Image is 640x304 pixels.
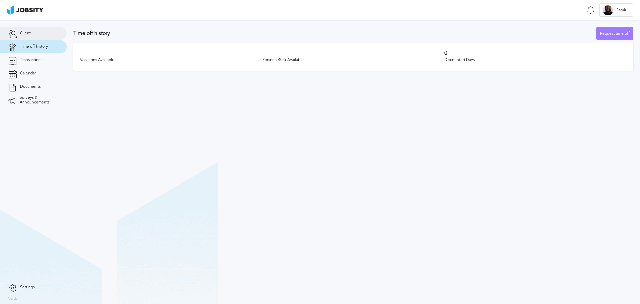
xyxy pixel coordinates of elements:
span: Settings [20,285,35,290]
div: Discounted Days [444,58,627,62]
img: ab4bad089aa723f57921c736e9817d99.png [7,5,43,15]
h3: 0 [444,50,627,56]
button: Request time off [596,27,633,40]
h3: Time off history [73,30,596,36]
span: Transactions [20,58,42,62]
span: Calendar [20,71,36,76]
div: S [603,5,613,15]
div: Vacations Available [80,58,262,62]
button: SSamir [599,3,633,17]
span: Documents [20,84,41,89]
span: Samir [613,8,630,13]
div: Request time off [597,27,633,40]
span: Time off history [20,44,48,49]
span: Client [20,31,31,36]
span: Surveys & Announcements [20,95,58,105]
label: Version: [8,297,21,301]
div: Personal/Sick Available [262,58,445,62]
